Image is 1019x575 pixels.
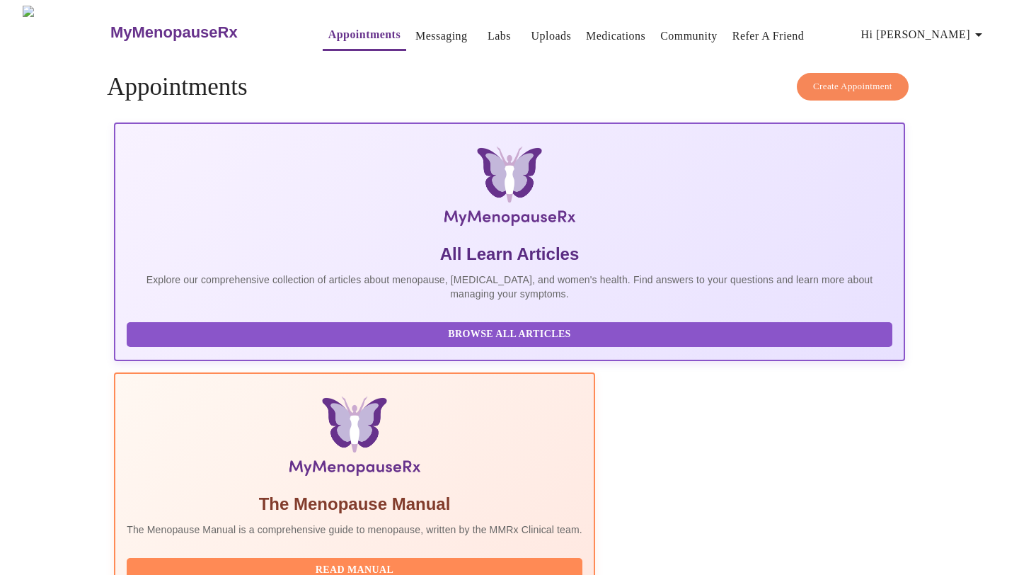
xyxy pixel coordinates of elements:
img: Menopause Manual [199,397,509,482]
p: The Menopause Manual is a comprehensive guide to menopause, written by the MMRx Clinical team. [127,523,582,537]
span: Hi [PERSON_NAME] [861,25,987,45]
a: Uploads [531,26,572,46]
img: MyMenopauseRx Logo [246,147,773,232]
a: Browse All Articles [127,327,896,339]
button: Appointments [323,21,406,51]
a: Appointments [328,25,401,45]
a: Refer a Friend [732,26,805,46]
a: Community [660,26,718,46]
span: Browse All Articles [141,326,878,343]
button: Messaging [410,22,473,50]
button: Uploads [526,22,577,50]
a: Medications [586,26,645,46]
a: Labs [488,26,511,46]
h5: All Learn Articles [127,243,892,266]
button: Refer a Friend [727,22,810,50]
a: Read Manual [127,563,586,575]
h5: The Menopause Manual [127,493,582,516]
button: Labs [477,22,522,50]
button: Browse All Articles [127,322,892,347]
span: Create Appointment [813,79,892,95]
p: Explore our comprehensive collection of articles about menopause, [MEDICAL_DATA], and women's hea... [127,273,892,301]
button: Hi [PERSON_NAME] [856,21,993,49]
button: Create Appointment [797,73,909,101]
a: Messaging [415,26,467,46]
h4: Appointments [107,73,912,101]
h3: MyMenopauseRx [110,23,238,42]
a: MyMenopauseRx [108,8,294,57]
button: Community [655,22,723,50]
img: MyMenopauseRx Logo [23,6,108,59]
button: Medications [580,22,651,50]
